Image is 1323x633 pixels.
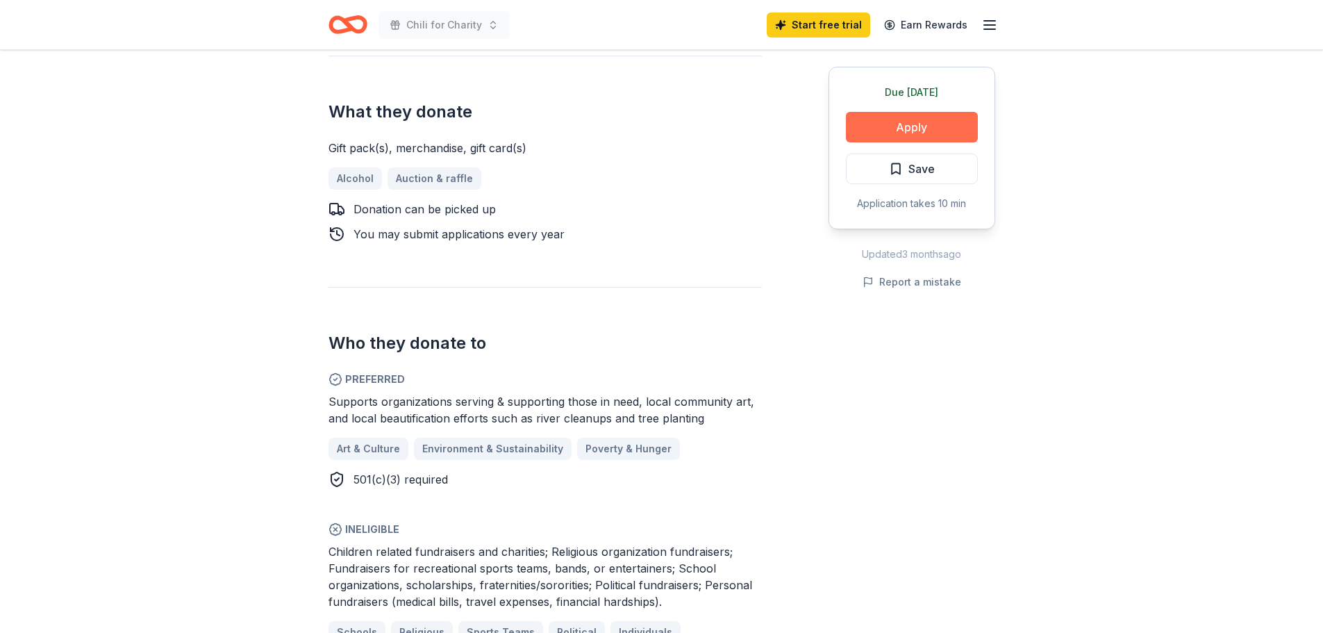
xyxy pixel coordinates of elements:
[829,246,995,263] div: Updated 3 months ago
[328,521,762,538] span: Ineligible
[328,101,762,123] h2: What they donate
[422,441,563,457] span: Environment & Sustainability
[577,438,680,460] a: Poverty & Hunger
[846,112,978,142] button: Apply
[388,167,481,190] a: Auction & raffle
[846,84,978,101] div: Due [DATE]
[406,17,482,33] span: Chili for Charity
[846,195,978,212] div: Application takes 10 min
[328,545,752,609] span: Children related fundraisers and charities; Religious organization fundraisers; Fundraisers for r...
[908,160,935,178] span: Save
[378,11,510,39] button: Chili for Charity
[328,371,762,388] span: Preferred
[328,395,754,425] span: Supports organizations serving & supporting those in need, local community art, and local beautif...
[337,441,400,457] span: Art & Culture
[585,441,672,457] span: Poverty & Hunger
[846,154,978,184] button: Save
[414,438,572,460] a: Environment & Sustainability
[767,13,870,38] a: Start free trial
[353,226,565,242] div: You may submit applications every year
[876,13,976,38] a: Earn Rewards
[328,140,762,156] div: Gift pack(s), merchandise, gift card(s)
[353,472,448,486] span: 501(c)(3) required
[353,201,496,217] div: Donation can be picked up
[328,438,408,460] a: Art & Culture
[863,274,961,290] button: Report a mistake
[328,8,367,41] a: Home
[328,167,382,190] a: Alcohol
[328,332,762,354] h2: Who they donate to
